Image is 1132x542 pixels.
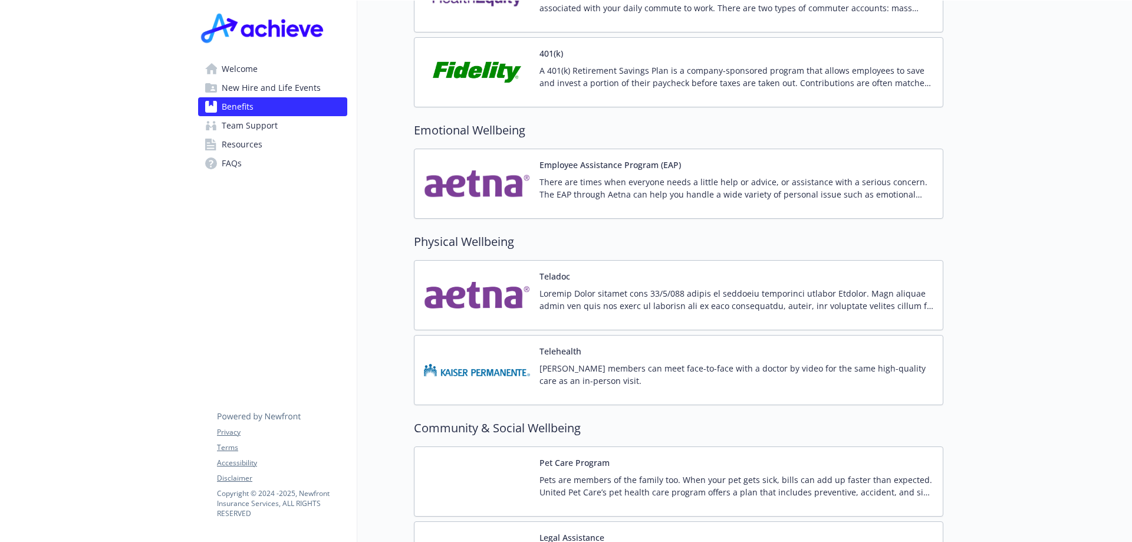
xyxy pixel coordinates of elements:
[198,135,347,154] a: Resources
[222,154,242,173] span: FAQs
[424,345,530,395] img: Kaiser Permanente Insurance Company carrier logo
[414,419,943,437] h2: Community & Social Wellbeing
[424,456,530,507] img: United Pet Care carrier logo
[198,60,347,78] a: Welcome
[198,154,347,173] a: FAQs
[217,458,347,468] a: Accessibility
[424,47,530,97] img: Fidelity Investments carrier logo
[222,78,321,97] span: New Hire and Life Events
[414,121,943,139] h2: Emotional Wellbeing
[198,78,347,97] a: New Hire and Life Events
[217,488,347,518] p: Copyright © 2024 - 2025 , Newfront Insurance Services, ALL RIGHTS RESERVED
[424,159,530,209] img: Aetna Inc carrier logo
[539,176,933,201] p: There are times when everyone needs a little help or advice, or assistance with a serious concern...
[217,442,347,453] a: Terms
[539,474,933,498] p: Pets are members of the family too. When your pet gets sick, bills can add up faster than expecte...
[539,362,933,387] p: [PERSON_NAME] members can meet face-to-face with a doctor by video for the same high-quality care...
[222,60,258,78] span: Welcome
[198,116,347,135] a: Team Support
[217,427,347,438] a: Privacy
[539,456,610,469] button: Pet Care Program
[222,116,278,135] span: Team Support
[414,233,943,251] h2: Physical Wellbeing
[539,159,681,171] button: Employee Assistance Program (EAP)
[424,270,530,320] img: Aetna Inc carrier logo
[539,47,563,60] button: 401(k)
[217,473,347,484] a: Disclaimer
[198,97,347,116] a: Benefits
[222,97,254,116] span: Benefits
[539,345,581,357] button: Telehealth
[539,64,933,89] p: A 401(k) Retirement Savings Plan is a company-sponsored program that allows employees to save and...
[539,287,933,312] p: Loremip Dolor sitamet cons 33/5/088 adipis el seddoeiu temporinci utlabor Etdolor. Magn aliquae a...
[539,270,570,283] button: Teladoc
[222,135,262,154] span: Resources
